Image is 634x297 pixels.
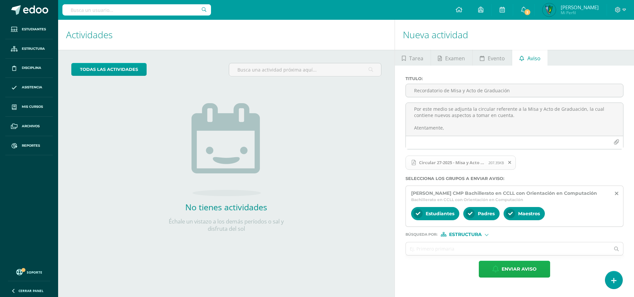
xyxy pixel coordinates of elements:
[66,20,387,50] h1: Actividades
[8,267,50,276] a: Soporte
[395,50,431,66] a: Tarea
[411,190,597,196] span: [PERSON_NAME] CMP Bachillerato en CCLL con Orientación en Computación
[22,85,42,90] span: Asistencia
[416,160,488,165] span: Circular 27-2025 - Misa y Acto de Graduación.pdf
[160,218,292,232] p: Échale un vistazo a los demás períodos o sal y disfruta del sol
[504,159,515,166] span: Remover archivo
[479,261,550,278] button: Enviar aviso
[71,63,147,76] a: todas las Actividades
[22,124,40,129] span: Archivos
[527,50,541,66] span: Aviso
[5,136,53,156] a: Reportes
[22,104,43,109] span: Mis cursos
[488,160,504,165] span: 207.35KB
[405,76,623,81] label: Titulo :
[18,288,44,293] span: Cerrar panel
[518,211,540,217] span: Maestros
[441,232,490,237] div: [object Object]
[229,63,381,76] input: Busca una actividad próxima aquí...
[405,156,516,170] span: Circular 27-2025 - Misa y Acto de Graduación.pdf
[62,4,211,15] input: Busca un usuario...
[488,50,505,66] span: Evento
[405,176,623,181] label: Selecciona los grupos a enviar aviso :
[160,201,292,213] h2: No tienes actividades
[473,50,512,66] a: Evento
[5,20,53,39] a: Estudiantes
[561,10,599,15] span: Mi Perfil
[524,9,531,16] span: 2
[406,84,623,97] input: Titulo
[406,242,610,255] input: Ej. Primero primaria
[543,3,556,16] img: 1b281a8218983e455f0ded11b96ffc56.png
[445,50,465,66] span: Examen
[22,46,45,51] span: Estructura
[449,233,482,236] span: Estructura
[5,59,53,78] a: Disciplina
[406,103,623,136] textarea: Estimados padres de familia, es un gusto saludarles. Por este medio se adjunta la circular refere...
[22,65,41,71] span: Disciplina
[5,39,53,59] a: Estructura
[409,50,423,66] span: Tarea
[502,261,537,277] span: Enviar aviso
[478,211,495,217] span: Padres
[561,4,599,11] span: [PERSON_NAME]
[411,197,523,202] span: Bachillerato en CCLL con Orientación en Computación
[5,78,53,97] a: Asistencia
[5,97,53,117] a: Mis cursos
[22,27,46,32] span: Estudiantes
[5,117,53,136] a: Archivos
[405,233,438,236] span: Búsqueda por :
[431,50,472,66] a: Examen
[512,50,547,66] a: Aviso
[27,270,42,275] span: Soporte
[22,143,40,148] span: Reportes
[403,20,626,50] h1: Nueva actividad
[192,103,261,196] img: no_activities.png
[426,211,454,217] span: Estudiantes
